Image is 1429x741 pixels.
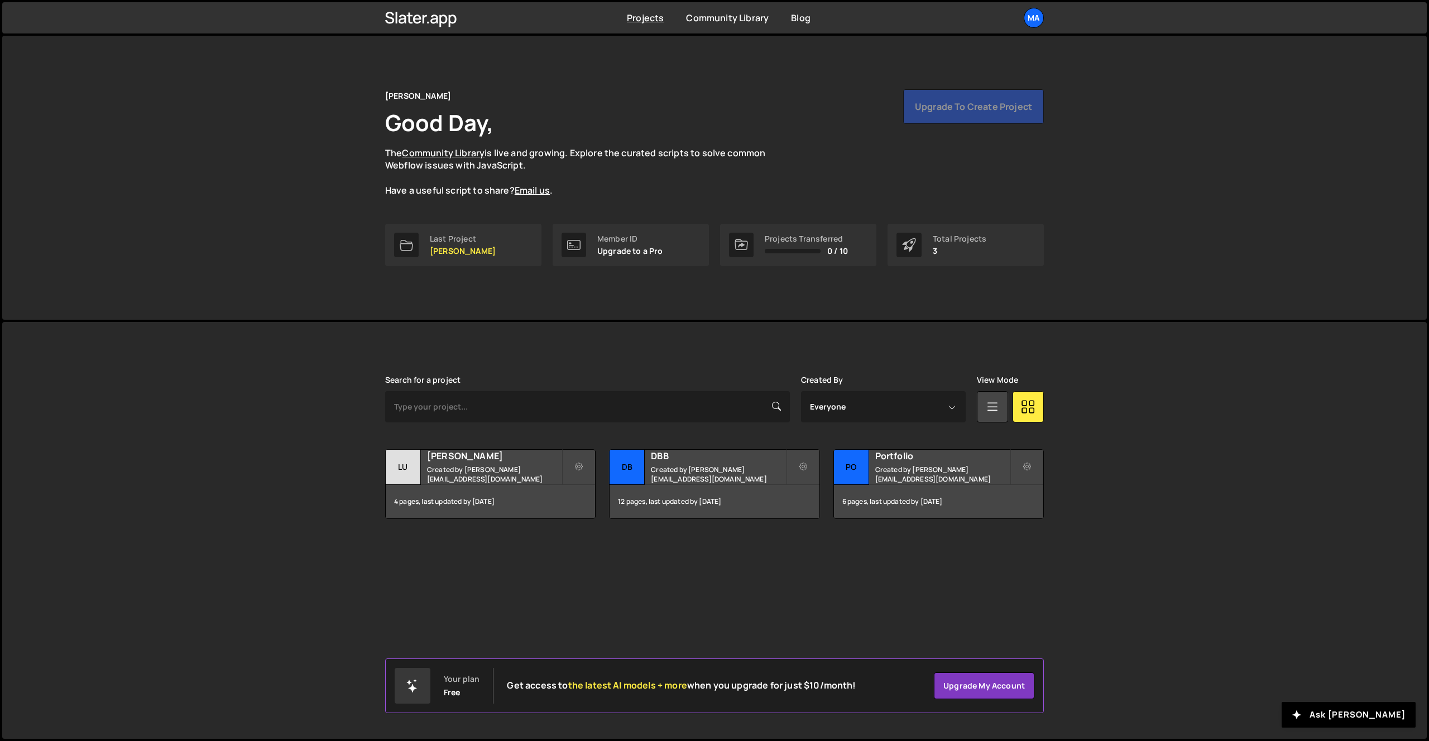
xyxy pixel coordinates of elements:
[386,450,421,485] div: Lu
[427,450,562,462] h2: [PERSON_NAME]
[444,688,461,697] div: Free
[430,247,496,256] p: [PERSON_NAME]
[597,234,663,243] div: Member ID
[834,485,1043,518] div: 6 pages, last updated by [DATE]
[934,672,1034,699] a: Upgrade my account
[765,234,848,243] div: Projects Transferred
[385,449,596,519] a: Lu [PERSON_NAME] Created by [PERSON_NAME][EMAIL_ADDRESS][DOMAIN_NAME] 4 pages, last updated by [D...
[568,679,687,691] span: the latest AI models + more
[507,680,856,691] h2: Get access to when you upgrade for just $10/month!
[444,675,479,684] div: Your plan
[827,247,848,256] span: 0 / 10
[801,376,843,384] label: Created By
[385,391,790,422] input: Type your project...
[933,234,986,243] div: Total Projects
[833,449,1044,519] a: Po Portfolio Created by [PERSON_NAME][EMAIL_ADDRESS][DOMAIN_NAME] 6 pages, last updated by [DATE]
[875,465,1010,484] small: Created by [PERSON_NAME][EMAIL_ADDRESS][DOMAIN_NAME]
[385,89,451,103] div: [PERSON_NAME]
[875,450,1010,462] h2: Portfolio
[1024,8,1044,28] a: Ma
[402,147,485,159] a: Community Library
[609,449,819,519] a: DB DBB Created by [PERSON_NAME][EMAIL_ADDRESS][DOMAIN_NAME] 12 pages, last updated by [DATE]
[977,376,1018,384] label: View Mode
[651,465,785,484] small: Created by [PERSON_NAME][EMAIL_ADDRESS][DOMAIN_NAME]
[933,247,986,256] p: 3
[686,12,769,24] a: Community Library
[515,184,550,196] a: Email us
[386,485,595,518] div: 4 pages, last updated by [DATE]
[385,147,787,197] p: The is live and growing. Explore the curated scripts to solve common Webflow issues with JavaScri...
[651,450,785,462] h2: DBB
[385,224,541,266] a: Last Project [PERSON_NAME]
[430,234,496,243] div: Last Project
[385,107,493,138] h1: Good Day,
[791,12,811,24] a: Blog
[385,376,461,384] label: Search for a project
[627,12,664,24] a: Projects
[427,465,562,484] small: Created by [PERSON_NAME][EMAIL_ADDRESS][DOMAIN_NAME]
[597,247,663,256] p: Upgrade to a Pro
[834,450,869,485] div: Po
[610,485,819,518] div: 12 pages, last updated by [DATE]
[1282,702,1416,728] button: Ask [PERSON_NAME]
[610,450,645,485] div: DB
